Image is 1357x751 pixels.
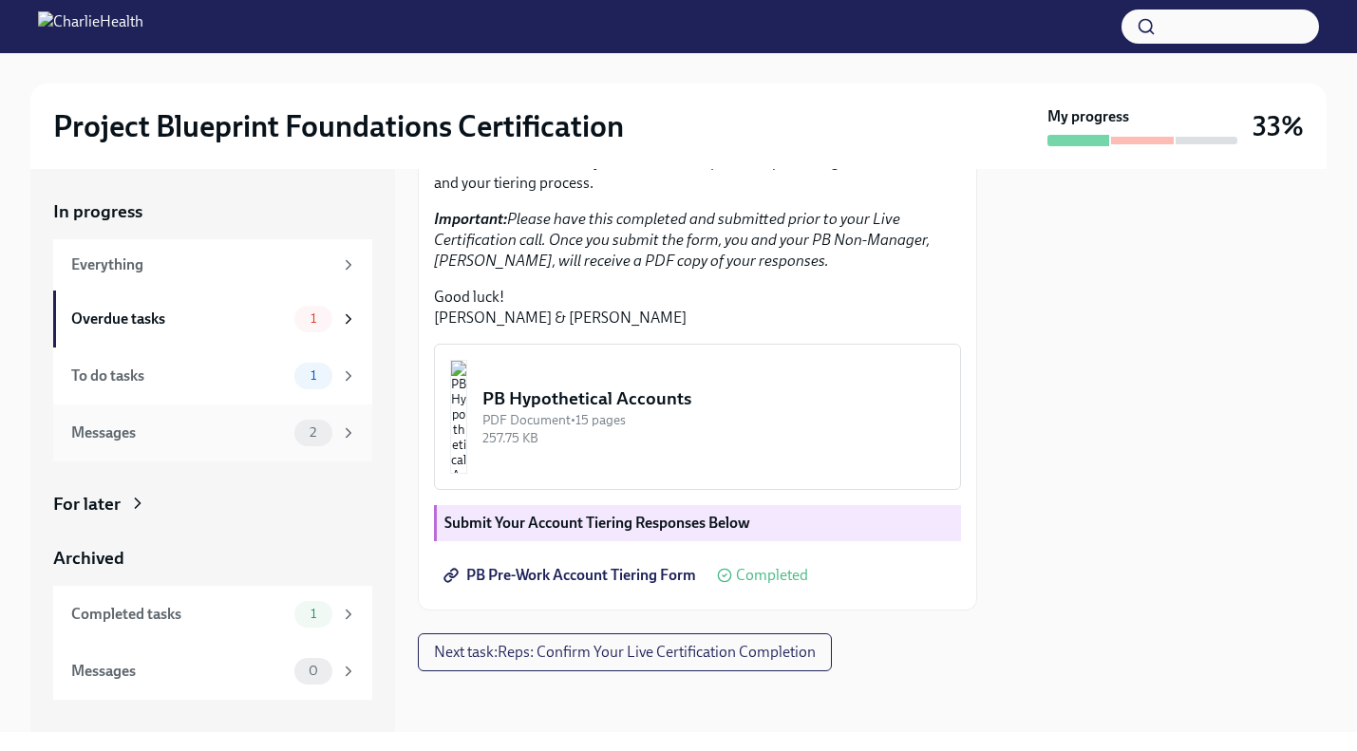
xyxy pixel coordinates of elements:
[447,566,696,585] span: PB Pre-Work Account Tiering Form
[71,366,287,386] div: To do tasks
[53,643,372,700] a: Messages0
[1253,109,1304,143] h3: 33%
[53,492,121,516] div: For later
[71,309,287,329] div: Overdue tasks
[299,607,328,621] span: 1
[299,311,328,326] span: 1
[434,643,816,662] span: Next task : Reps: Confirm Your Live Certification Completion
[71,254,332,275] div: Everything
[38,11,143,42] img: CharlieHealth
[71,661,287,682] div: Messages
[71,422,287,443] div: Messages
[71,604,287,625] div: Completed tasks
[482,411,945,429] div: PDF Document • 15 pages
[53,107,624,145] h2: Project Blueprint Foundations Certification
[53,239,372,291] a: Everything
[450,360,467,474] img: PB Hypothetical Accounts
[298,425,328,440] span: 2
[53,347,372,404] a: To do tasks1
[53,586,372,643] a: Completed tasks1
[297,664,330,678] span: 0
[418,633,832,671] button: Next task:Reps: Confirm Your Live Certification Completion
[482,429,945,447] div: 257.75 KB
[53,404,372,461] a: Messages2
[444,514,750,532] strong: Submit Your Account Tiering Responses Below
[434,556,709,594] a: PB Pre-Work Account Tiering Form
[53,199,372,224] a: In progress
[434,210,507,228] strong: Important:
[434,344,961,490] button: PB Hypothetical AccountsPDF Document•15 pages257.75 KB
[53,546,372,571] a: Archived
[434,210,930,270] em: Please have this completed and submitted prior to your Live Certification call. Once you submit t...
[53,492,372,516] a: For later
[736,568,808,583] span: Completed
[1047,106,1129,127] strong: My progress
[482,386,945,411] div: PB Hypothetical Accounts
[434,287,961,329] p: Good luck! [PERSON_NAME] & [PERSON_NAME]
[299,368,328,383] span: 1
[53,291,372,347] a: Overdue tasks1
